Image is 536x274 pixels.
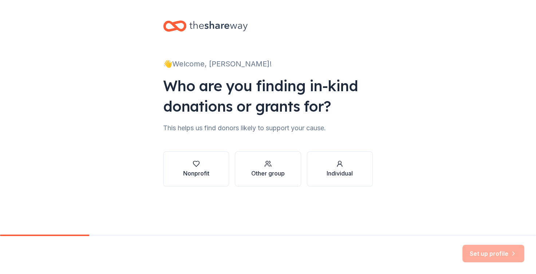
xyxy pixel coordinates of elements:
div: This helps us find donors likely to support your cause. [163,122,373,134]
div: Nonprofit [183,169,209,178]
button: Nonprofit [163,151,229,186]
div: 👋 Welcome, [PERSON_NAME]! [163,58,373,70]
button: Other group [235,151,301,186]
div: Who are you finding in-kind donations or grants for? [163,76,373,116]
div: Other group [251,169,285,178]
button: Individual [307,151,373,186]
div: Individual [327,169,353,178]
